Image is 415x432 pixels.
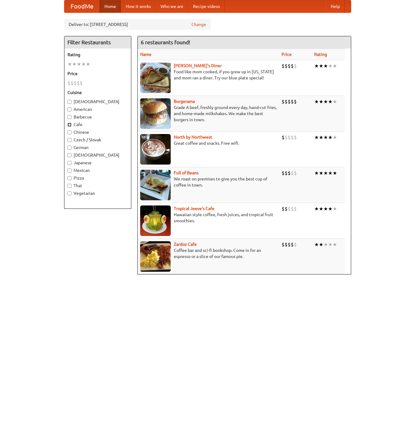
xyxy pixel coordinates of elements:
[294,170,297,176] li: $
[77,61,81,67] li: ★
[285,134,288,141] li: $
[323,63,328,69] li: ★
[328,170,333,176] li: ★
[140,170,171,200] img: beans.jpg
[285,241,288,248] li: $
[140,134,171,165] img: north.jpg
[288,63,291,69] li: $
[314,205,319,212] li: ★
[140,69,277,81] p: Food like mom cooked, if you grew up in [US_STATE] and mom ran a diner. Try our blue plate special!
[314,241,319,248] li: ★
[333,98,337,105] li: ★
[67,130,71,134] input: Chinese
[319,134,323,141] li: ★
[77,80,80,86] li: $
[314,170,319,176] li: ★
[67,167,128,173] label: Mexican
[67,123,71,127] input: Cafe
[174,99,195,104] a: Burgerama
[282,205,285,212] li: $
[67,106,128,112] label: American
[67,169,71,172] input: Mexican
[67,184,71,188] input: Thai
[333,170,337,176] li: ★
[323,98,328,105] li: ★
[319,205,323,212] li: ★
[67,122,128,128] label: Cafe
[294,98,297,105] li: $
[174,206,214,211] a: Tropical Jeeve's Cafe
[323,205,328,212] li: ★
[282,241,285,248] li: $
[191,21,206,27] a: Change
[67,153,71,157] input: [DEMOGRAPHIC_DATA]
[288,98,291,105] li: $
[291,241,294,248] li: $
[288,134,291,141] li: $
[323,241,328,248] li: ★
[140,241,171,272] img: zardoz.jpg
[67,152,128,158] label: [DEMOGRAPHIC_DATA]
[72,61,77,67] li: ★
[140,247,277,260] p: Coffee bar and sci-fi bookshop. Come in for an espresso or a slice of our famous pie.
[174,242,197,247] a: Zardoz Cafe
[333,205,337,212] li: ★
[314,52,327,57] a: Rating
[71,80,74,86] li: $
[74,80,77,86] li: $
[282,52,292,57] a: Price
[291,170,294,176] li: $
[67,129,128,135] label: Chinese
[294,205,297,212] li: $
[333,134,337,141] li: ★
[67,52,128,58] h5: Rating
[174,170,198,175] b: Full of Beans
[121,0,156,13] a: How it works
[67,183,128,189] label: Thai
[282,98,285,105] li: $
[67,71,128,77] h5: Price
[294,134,297,141] li: $
[291,205,294,212] li: $
[328,241,333,248] li: ★
[67,146,71,150] input: German
[140,52,151,57] a: Name
[67,80,71,86] li: $
[67,176,71,180] input: Pizza
[67,191,71,195] input: Vegetarian
[328,63,333,69] li: ★
[319,241,323,248] li: ★
[319,63,323,69] li: ★
[328,134,333,141] li: ★
[326,0,345,13] a: Help
[67,137,128,143] label: Czech / Slovak
[314,63,319,69] li: ★
[80,80,83,86] li: $
[64,19,211,30] div: Deliver to: [STREET_ADDRESS]
[174,135,212,140] a: North by Northwest
[67,138,71,142] input: Czech / Slovak
[288,205,291,212] li: $
[291,134,294,141] li: $
[288,170,291,176] li: $
[67,161,71,165] input: Japanese
[282,134,285,141] li: $
[67,89,128,96] h5: Cuisine
[285,63,288,69] li: $
[174,63,222,68] a: [PERSON_NAME]'s Diner
[140,176,277,188] p: We roast on premises to give you the best cup of coffee in town.
[328,98,333,105] li: ★
[140,140,277,146] p: Great coffee and snacks. Free wifi.
[67,115,71,119] input: Barbecue
[67,175,128,181] label: Pizza
[86,61,90,67] li: ★
[156,0,188,13] a: Who we are
[67,160,128,166] label: Japanese
[294,63,297,69] li: $
[100,0,121,13] a: Home
[282,63,285,69] li: $
[140,63,171,93] img: sallys.jpg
